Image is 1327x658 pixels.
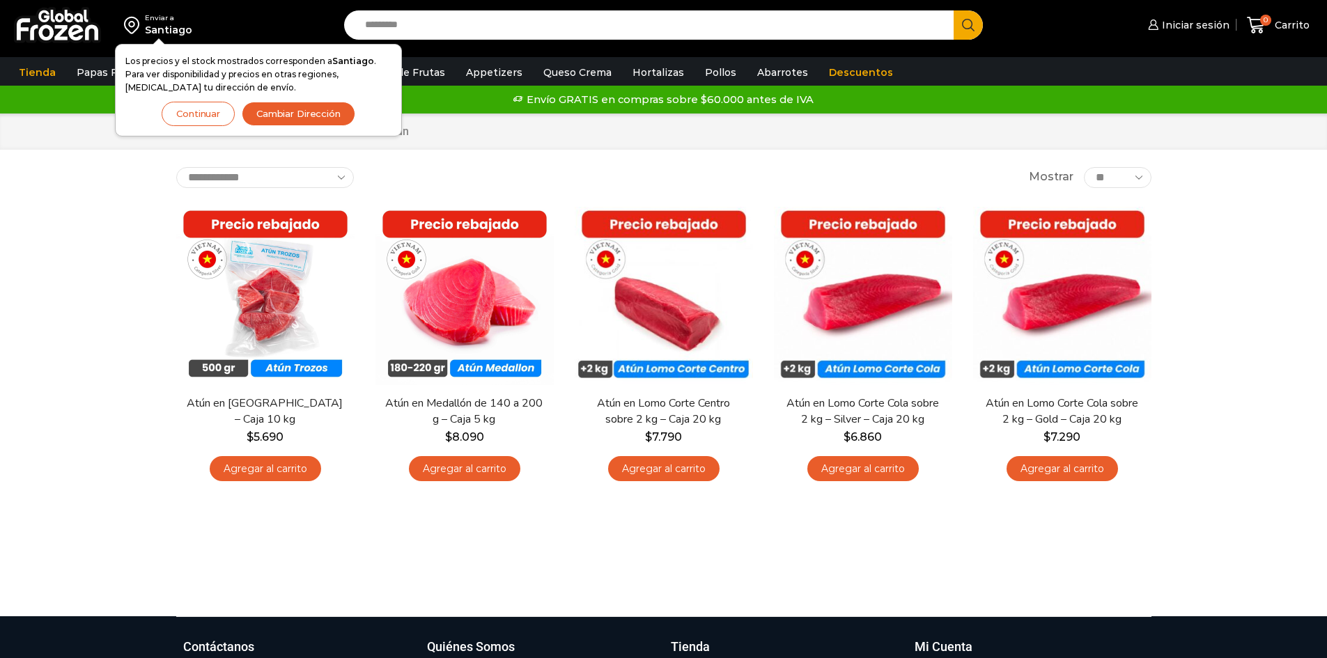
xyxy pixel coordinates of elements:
[750,59,815,86] a: Abarrotes
[210,456,321,482] a: Agregar al carrito: “Atún en Trozos - Caja 10 kg”
[1144,11,1229,39] a: Iniciar sesión
[583,395,743,428] a: Atún en Lomo Corte Centro sobre 2 kg – Caja 20 kg
[844,430,851,444] span: $
[409,456,520,482] a: Agregar al carrito: “Atún en Medallón de 140 a 200 g - Caja 5 kg”
[70,59,147,86] a: Papas Fritas
[1271,18,1310,32] span: Carrito
[915,638,972,656] h3: Mi Cuenta
[1043,430,1080,444] bdi: 7.290
[1158,18,1229,32] span: Iniciar sesión
[427,638,515,656] h3: Quiénes Somos
[645,430,652,444] span: $
[176,167,354,188] select: Pedido de la tienda
[445,430,484,444] bdi: 8.090
[183,638,254,656] h3: Contáctanos
[807,456,919,482] a: Agregar al carrito: “Atún en Lomo Corte Cola sobre 2 kg - Silver - Caja 20 kg”
[1260,15,1271,26] span: 0
[626,59,691,86] a: Hortalizas
[536,59,619,86] a: Queso Crema
[981,395,1142,428] a: Atún en Lomo Corte Cola sobre 2 kg – Gold – Caja 20 kg
[247,430,254,444] span: $
[358,59,452,86] a: Pulpa de Frutas
[954,10,983,40] button: Search button
[145,13,192,23] div: Enviar a
[698,59,743,86] a: Pollos
[608,456,720,482] a: Agregar al carrito: “Atún en Lomo Corte Centro sobre 2 kg - Caja 20 kg”
[459,59,529,86] a: Appetizers
[844,430,882,444] bdi: 6.860
[1007,456,1118,482] a: Agregar al carrito: “Atún en Lomo Corte Cola sobre 2 kg - Gold – Caja 20 kg”
[1043,430,1050,444] span: $
[185,395,345,428] a: Atún en [GEOGRAPHIC_DATA] – Caja 10 kg
[671,638,710,656] h3: Tienda
[242,102,355,126] button: Cambiar Dirección
[782,395,942,428] a: Atún en Lomo Corte Cola sobre 2 kg – Silver – Caja 20 kg
[645,430,682,444] bdi: 7.790
[125,54,391,95] p: Los precios y el stock mostrados corresponden a . Para ver disponibilidad y precios en otras regi...
[145,23,192,37] div: Santiago
[12,59,63,86] a: Tienda
[445,430,452,444] span: $
[247,430,284,444] bdi: 5.690
[1243,9,1313,42] a: 0 Carrito
[332,56,374,66] strong: Santiago
[162,102,235,126] button: Continuar
[124,13,145,37] img: address-field-icon.svg
[1029,169,1073,185] span: Mostrar
[822,59,900,86] a: Descuentos
[384,395,544,428] a: Atún en Medallón de 140 a 200 g – Caja 5 kg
